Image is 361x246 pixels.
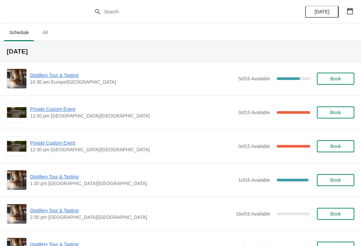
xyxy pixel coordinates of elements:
img: Private Custom Event | | 12:00 pm Europe/London [7,107,26,118]
span: 12:30 pm [GEOGRAPHIC_DATA]/[GEOGRAPHIC_DATA] [30,146,235,153]
img: Private Custom Event | | 12:30 pm Europe/London [7,141,26,152]
span: 12:00 pm [GEOGRAPHIC_DATA]/[GEOGRAPHIC_DATA] [30,112,235,119]
span: 1:30 pm [GEOGRAPHIC_DATA]/[GEOGRAPHIC_DATA] [30,180,235,187]
span: Book [330,177,341,183]
h2: [DATE] [7,48,354,55]
input: Search [104,6,271,18]
span: Book [330,110,341,115]
span: 10:30 am Europe/[GEOGRAPHIC_DATA] [30,79,235,85]
span: 16 of 16 Available [236,211,270,217]
img: Distillery Tour & Tasting | | 2:30 pm Europe/London [7,204,26,224]
span: 5 of 16 Available [238,76,270,81]
button: Book [317,140,354,152]
img: Distillery Tour & Tasting | | 10:30 am Europe/London [7,69,26,88]
button: Book [317,174,354,186]
span: All [37,26,53,38]
button: [DATE] [305,6,339,18]
span: Distillery Tour & Tasting [30,207,232,214]
button: Book [317,73,354,85]
span: Distillery Tour & Tasting [30,173,235,180]
span: 0 of 15 Available [238,144,270,149]
span: Book [330,76,341,81]
span: 2:30 pm [GEOGRAPHIC_DATA]/[GEOGRAPHIC_DATA] [30,214,232,221]
span: Schedule [4,26,34,38]
button: Book [317,208,354,220]
span: 0 of 15 Available [238,110,270,115]
span: Distillery Tour & Tasting [30,72,235,79]
button: Book [317,106,354,118]
span: Book [330,211,341,217]
img: Distillery Tour & Tasting | | 1:30 pm Europe/London [7,170,26,190]
span: [DATE] [315,9,329,14]
span: Book [330,144,341,149]
span: 1 of 16 Available [238,177,270,183]
span: Private Custom Event [30,106,235,112]
span: Private Custom Event [30,140,235,146]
